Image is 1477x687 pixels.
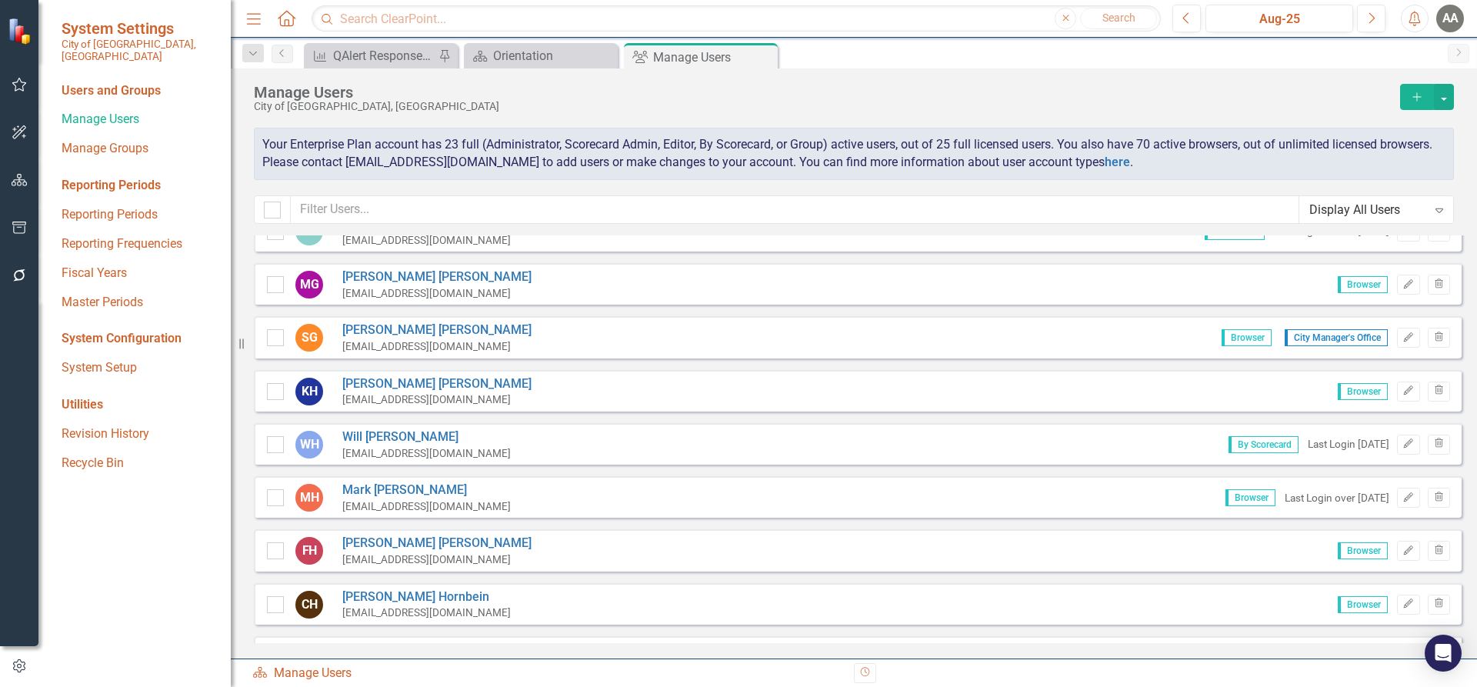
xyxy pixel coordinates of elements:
[295,378,323,405] div: KH
[1225,489,1275,506] span: Browser
[342,552,532,567] div: [EMAIL_ADDRESS][DOMAIN_NAME]
[8,18,35,45] img: ClearPoint Strategy
[342,499,511,514] div: [EMAIL_ADDRESS][DOMAIN_NAME]
[342,339,532,354] div: [EMAIL_ADDRESS][DOMAIN_NAME]
[1102,12,1135,24] span: Search
[1222,329,1272,346] span: Browser
[342,268,532,286] a: [PERSON_NAME] [PERSON_NAME]
[342,286,532,301] div: [EMAIL_ADDRESS][DOMAIN_NAME]
[342,642,532,659] a: [PERSON_NAME] [PERSON_NAME]
[308,46,435,65] a: QAlert Response Time
[62,177,215,195] div: Reporting Periods
[1205,5,1353,32] button: Aug-25
[493,46,614,65] div: Orientation
[62,206,215,224] a: Reporting Periods
[252,665,842,682] div: Manage Users
[295,484,323,512] div: MH
[62,294,215,312] a: Master Periods
[1229,436,1299,453] span: By Scorecard
[254,101,1392,112] div: City of [GEOGRAPHIC_DATA], [GEOGRAPHIC_DATA]
[1105,155,1130,169] a: here
[342,233,511,248] div: [EMAIL_ADDRESS][DOMAIN_NAME]
[295,271,323,298] div: MG
[1308,437,1389,452] div: Last Login [DATE]
[312,5,1161,32] input: Search ClearPoint...
[342,429,511,446] a: Will [PERSON_NAME]
[342,589,511,606] a: [PERSON_NAME] Hornbein
[1338,596,1388,613] span: Browser
[1338,542,1388,559] span: Browser
[254,84,1392,101] div: Manage Users
[1211,10,1348,28] div: Aug-25
[62,425,215,443] a: Revision History
[342,446,511,461] div: [EMAIL_ADDRESS][DOMAIN_NAME]
[62,19,215,38] span: System Settings
[62,140,215,158] a: Manage Groups
[62,38,215,63] small: City of [GEOGRAPHIC_DATA], [GEOGRAPHIC_DATA]
[468,46,614,65] a: Orientation
[1080,8,1157,29] button: Search
[342,535,532,552] a: [PERSON_NAME] [PERSON_NAME]
[62,265,215,282] a: Fiscal Years
[653,48,774,67] div: Manage Users
[295,591,323,619] div: CH
[62,82,215,100] div: Users and Groups
[1338,383,1388,400] span: Browser
[1436,5,1464,32] button: AA
[1338,276,1388,293] span: Browser
[342,392,532,407] div: [EMAIL_ADDRESS][DOMAIN_NAME]
[295,431,323,459] div: WH
[1285,329,1388,346] span: City Manager's Office
[62,396,215,414] div: Utilities
[342,322,532,339] a: [PERSON_NAME] [PERSON_NAME]
[290,195,1299,224] input: Filter Users...
[262,137,1432,169] span: Your Enterprise Plan account has 23 full (Administrator, Scorecard Admin, Editor, By Scorecard, o...
[333,46,435,65] div: QAlert Response Time
[295,324,323,352] div: SG
[62,235,215,253] a: Reporting Frequencies
[1425,635,1462,672] div: Open Intercom Messenger
[62,359,215,377] a: System Setup
[342,482,511,499] a: Mark [PERSON_NAME]
[342,375,532,393] a: [PERSON_NAME] [PERSON_NAME]
[295,537,323,565] div: FH
[1309,201,1427,218] div: Display All Users
[1285,491,1389,505] div: Last Login over [DATE]
[62,330,215,348] div: System Configuration
[62,455,215,472] a: Recycle Bin
[342,605,511,620] div: [EMAIL_ADDRESS][DOMAIN_NAME]
[62,111,215,128] a: Manage Users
